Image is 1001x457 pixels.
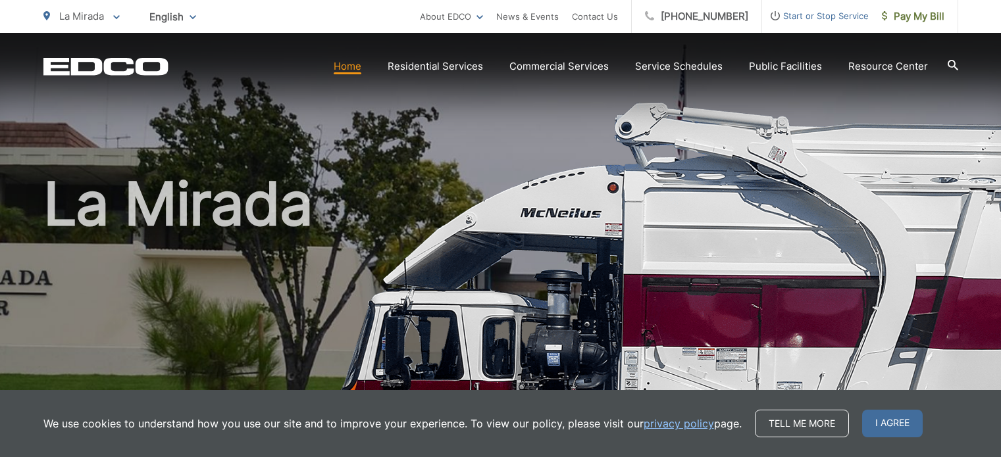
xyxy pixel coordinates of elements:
[749,59,822,74] a: Public Facilities
[848,59,928,74] a: Resource Center
[388,59,483,74] a: Residential Services
[140,5,206,28] span: English
[420,9,483,24] a: About EDCO
[644,416,714,431] a: privacy policy
[509,59,609,74] a: Commercial Services
[862,410,923,437] span: I agree
[43,416,742,431] p: We use cookies to understand how you use our site and to improve your experience. To view our pol...
[635,59,723,74] a: Service Schedules
[572,9,618,24] a: Contact Us
[882,9,944,24] span: Pay My Bill
[43,57,168,76] a: EDCD logo. Return to the homepage.
[59,10,104,22] span: La Mirada
[496,9,559,24] a: News & Events
[334,59,361,74] a: Home
[755,410,849,437] a: Tell me more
